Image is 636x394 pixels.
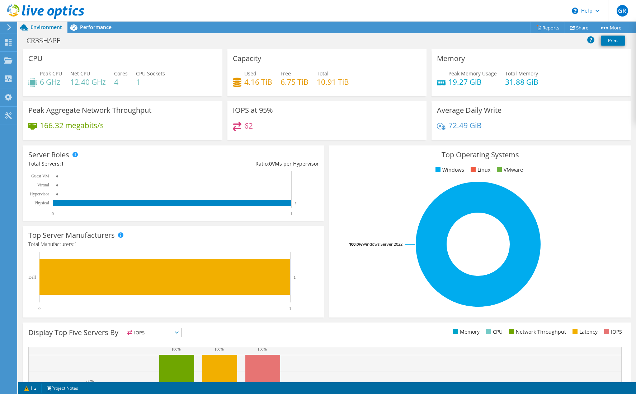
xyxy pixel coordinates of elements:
[31,173,49,179] text: Guest VM
[70,70,90,77] span: Net CPU
[572,8,578,14] svg: \n
[28,231,115,239] h3: Top Server Manufacturers
[56,175,58,178] text: 0
[56,184,58,187] text: 0
[28,106,151,114] h3: Peak Aggregate Network Throughput
[34,200,49,205] text: Physical
[451,328,480,336] li: Memory
[136,78,165,86] h4: 1
[437,55,465,62] h3: Memory
[40,78,62,86] h4: 6 GHz
[244,122,253,130] h4: 62
[281,78,308,86] h4: 6.75 TiB
[52,211,54,216] text: 0
[484,328,503,336] li: CPU
[40,70,62,77] span: Peak CPU
[294,275,296,279] text: 1
[233,55,261,62] h3: Capacity
[335,151,625,159] h3: Top Operating Systems
[244,70,256,77] span: Used
[70,78,106,86] h4: 12.40 GHz
[601,36,625,46] a: Print
[531,22,565,33] a: Reports
[602,328,622,336] li: IOPS
[448,78,497,86] h4: 19.27 GiB
[317,70,329,77] span: Total
[30,24,62,31] span: Environment
[448,70,497,77] span: Peak Memory Usage
[38,306,41,311] text: 0
[233,106,273,114] h3: IOPS at 95%
[136,70,165,77] span: CPU Sockets
[349,241,362,247] tspan: 100.0%
[74,241,77,247] span: 1
[171,347,181,351] text: 100%
[80,24,112,31] span: Performance
[317,78,349,86] h4: 10.91 TiB
[19,384,42,393] a: 1
[215,347,224,351] text: 100%
[495,166,523,174] li: VMware
[28,160,174,168] div: Total Servers:
[56,193,58,196] text: 0
[28,275,36,280] text: Dell
[505,70,538,77] span: Total Memory
[565,22,594,33] a: Share
[28,151,69,159] h3: Server Roles
[434,166,464,174] li: Windows
[594,22,627,33] a: More
[244,78,272,86] h4: 4.16 TiB
[469,166,490,174] li: Linux
[86,379,94,383] text: 60%
[30,191,49,196] text: Hypervisor
[289,306,291,311] text: 1
[174,160,319,168] div: Ratio: VMs per Hypervisor
[114,78,128,86] h4: 4
[281,70,291,77] span: Free
[507,328,566,336] li: Network Throughput
[40,121,104,129] h4: 166.32 megabits/s
[290,211,292,216] text: 1
[505,78,538,86] h4: 31.88 GiB
[125,328,182,337] span: IOPS
[571,328,598,336] li: Latency
[23,37,72,45] h1: CR3SHAPE
[258,347,267,351] text: 100%
[437,106,501,114] h3: Average Daily Write
[295,201,297,205] text: 1
[61,160,64,167] span: 1
[28,240,319,248] h4: Total Manufacturers:
[28,55,43,62] h3: CPU
[362,241,402,247] tspan: Windows Server 2022
[617,5,628,17] span: GR
[41,384,83,393] a: Project Notes
[269,160,272,167] span: 0
[37,182,50,187] text: Virtual
[448,121,482,129] h4: 72.49 GiB
[114,70,128,77] span: Cores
